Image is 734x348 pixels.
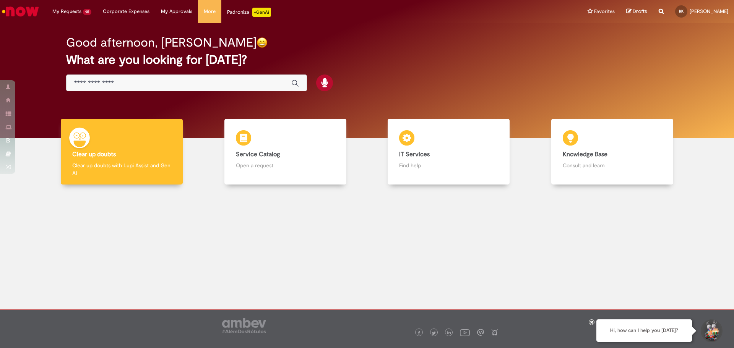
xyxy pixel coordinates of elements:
[236,151,280,158] b: Service Catalog
[66,53,668,66] h2: What are you looking for [DATE]?
[204,8,216,15] span: More
[531,119,694,185] a: Knowledge Base Consult and learn
[633,8,647,15] span: Drafts
[417,331,421,335] img: logo_footer_facebook.png
[252,8,271,17] p: +GenAi
[563,151,607,158] b: Knowledge Base
[477,329,484,336] img: logo_footer_workplace.png
[690,8,728,15] span: [PERSON_NAME]
[563,162,662,169] p: Consult and learn
[66,36,257,49] h2: Good afternoon, [PERSON_NAME]
[491,329,498,336] img: logo_footer_naosei.png
[432,331,436,335] img: logo_footer_twitter.png
[399,151,430,158] b: IT Services
[596,319,692,342] div: Hi, how can I help you [DATE]?
[367,119,531,185] a: IT Services Find help
[103,8,149,15] span: Corporate Expenses
[626,8,647,15] a: Drafts
[257,37,268,48] img: happy-face.png
[399,162,498,169] p: Find help
[679,9,684,14] span: RK
[72,151,116,158] b: Clear up doubts
[460,327,470,337] img: logo_footer_youtube.png
[222,318,266,333] img: logo_footer_ambev_rotulo_gray.png
[40,119,204,185] a: Clear up doubts Clear up doubts with Lupi Assist and Gen AI
[700,319,723,342] button: Start Support Conversation
[594,8,615,15] span: Favorites
[227,8,271,17] div: Padroniza
[83,9,91,15] span: 95
[447,331,451,335] img: logo_footer_linkedin.png
[204,119,367,185] a: Service Catalog Open a request
[52,8,81,15] span: My Requests
[236,162,335,169] p: Open a request
[72,162,171,177] p: Clear up doubts with Lupi Assist and Gen AI
[1,4,40,19] img: ServiceNow
[161,8,192,15] span: My Approvals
